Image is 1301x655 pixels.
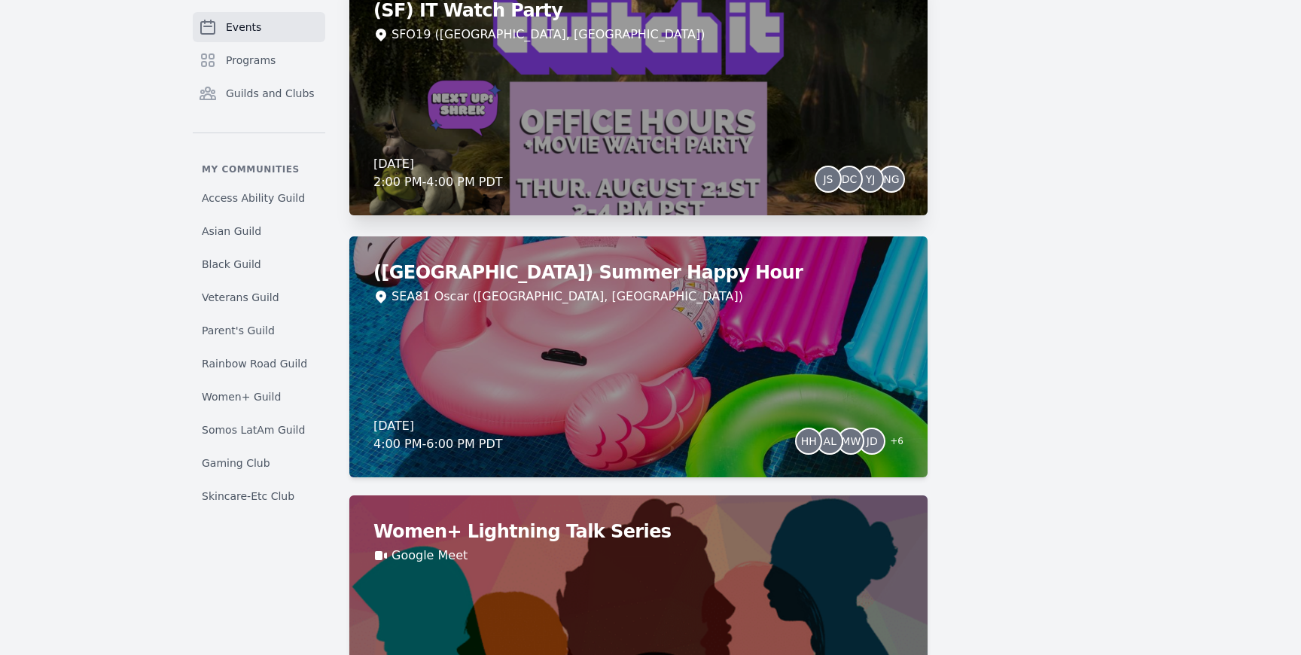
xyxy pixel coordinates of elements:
[349,236,928,477] a: ([GEOGRAPHIC_DATA]) Summer Happy HourSEA81 Oscar ([GEOGRAPHIC_DATA], [GEOGRAPHIC_DATA])[DATE]4:00...
[202,190,305,206] span: Access Ability Guild
[392,26,705,44] div: SFO19 ([GEOGRAPHIC_DATA], [GEOGRAPHIC_DATA])
[392,288,743,306] div: SEA81 Oscar ([GEOGRAPHIC_DATA], [GEOGRAPHIC_DATA])
[824,436,836,446] span: AL
[202,224,261,239] span: Asian Guild
[193,251,325,278] a: Black Guild
[202,455,270,471] span: Gaming Club
[373,260,903,285] h2: ([GEOGRAPHIC_DATA]) Summer Happy Hour
[193,184,325,212] a: Access Ability Guild
[226,86,315,101] span: Guilds and Clubs
[193,483,325,510] a: Skincare-Etc Club
[193,12,325,501] nav: Sidebar
[867,436,878,446] span: JD
[202,290,279,305] span: Veterans Guild
[883,174,899,184] span: NG
[392,547,468,565] a: Google Meet
[202,257,261,272] span: Black Guild
[193,78,325,108] a: Guilds and Clubs
[373,155,503,191] div: [DATE] 2:00 PM - 4:00 PM PDT
[202,389,281,404] span: Women+ Guild
[823,174,833,184] span: JS
[193,449,325,477] a: Gaming Club
[193,12,325,42] a: Events
[881,432,903,453] span: + 6
[193,383,325,410] a: Women+ Guild
[202,323,275,338] span: Parent's Guild
[202,489,294,504] span: Skincare-Etc Club
[801,436,817,446] span: HH
[202,422,305,437] span: Somos LatAm Guild
[226,20,261,35] span: Events
[841,436,861,446] span: MW
[202,356,307,371] span: Rainbow Road Guild
[193,45,325,75] a: Programs
[842,174,858,184] span: DC
[373,519,903,544] h2: Women+ Lightning Talk Series
[193,284,325,311] a: Veterans Guild
[226,53,276,68] span: Programs
[193,416,325,443] a: Somos LatAm Guild
[193,218,325,245] a: Asian Guild
[373,417,503,453] div: [DATE] 4:00 PM - 6:00 PM PDT
[193,350,325,377] a: Rainbow Road Guild
[193,317,325,344] a: Parent's Guild
[193,163,325,175] p: My communities
[866,174,876,184] span: YJ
